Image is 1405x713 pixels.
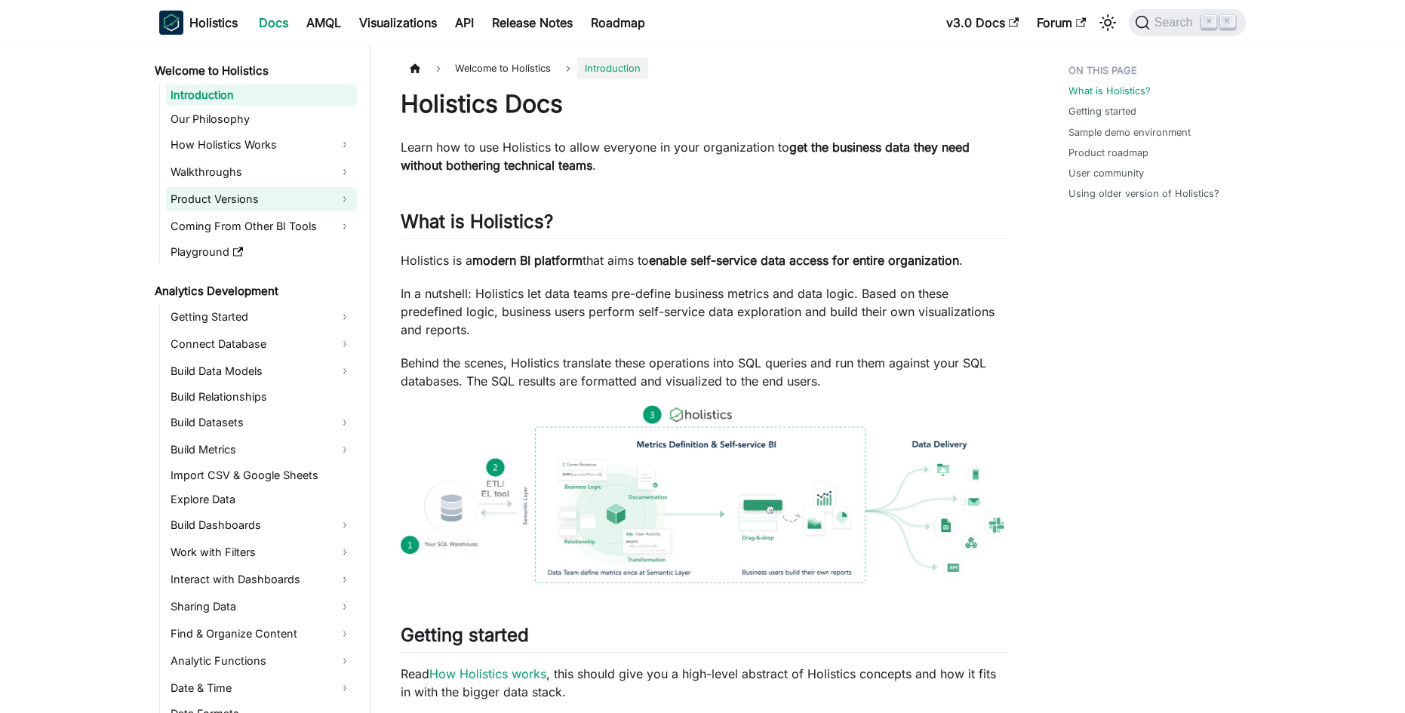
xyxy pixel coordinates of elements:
a: API [446,11,483,35]
a: Introduction [166,85,357,106]
a: Roadmap [582,11,654,35]
p: Learn how to use Holistics to allow everyone in your organization to . [401,138,1008,174]
a: HolisticsHolistics [159,11,238,35]
a: Product Versions [166,187,357,211]
strong: modern BI platform [472,253,583,268]
a: Explore Data [166,489,357,510]
span: Introduction [577,57,648,79]
span: Search [1150,16,1202,29]
h2: What is Holistics? [401,211,1008,239]
a: Build Dashboards [166,513,357,537]
a: Our Philosophy [166,109,357,130]
a: AMQL [297,11,350,35]
button: Switch between dark and light mode (currently light mode) [1096,11,1120,35]
strong: enable self-service data access for entire organization [649,253,959,268]
img: Holistics [159,11,183,35]
nav: Breadcrumbs [401,57,1008,79]
a: Analytics Development [150,281,357,302]
h1: Holistics Docs [401,89,1008,119]
a: Getting Started [166,305,357,329]
a: Welcome to Holistics [150,60,357,81]
p: Behind the scenes, Holistics translate these operations into SQL queries and run them against you... [401,354,1008,390]
span: Welcome to Holistics [447,57,558,79]
kbd: K [1220,15,1235,29]
a: Build Relationships [166,386,357,407]
a: Product roadmap [1068,146,1148,160]
a: Forum [1028,11,1095,35]
a: Coming From Other BI Tools [166,214,357,238]
a: Build Metrics [166,438,357,462]
a: How Holistics works [429,666,546,681]
b: Holistics [189,14,238,32]
a: Find & Organize Content [166,622,357,646]
p: Read , this should give you a high-level abstract of Holistics concepts and how it fits in with t... [401,665,1008,701]
a: Import CSV & Google Sheets [166,465,357,486]
a: What is Holistics? [1068,84,1151,98]
a: Sharing Data [166,595,357,619]
a: User community [1068,166,1144,180]
kbd: ⌘ [1201,15,1216,29]
a: Getting started [1068,104,1136,118]
a: Walkthroughs [166,160,357,184]
a: Analytic Functions [166,649,357,673]
a: v3.0 Docs [937,11,1028,35]
a: How Holistics Works [166,133,357,157]
a: Playground [166,241,357,263]
a: Interact with Dashboards [166,567,357,592]
a: Build Data Models [166,359,357,383]
h2: Getting started [401,624,1008,653]
a: Visualizations [350,11,446,35]
img: How Holistics fits in your Data Stack [401,405,1008,583]
a: Home page [401,57,429,79]
button: Search (Command+K) [1129,9,1246,36]
a: Build Datasets [166,410,357,435]
nav: Docs sidebar [144,45,370,713]
a: Release Notes [483,11,582,35]
a: Using older version of Holistics? [1068,186,1219,201]
p: In a nutshell: Holistics let data teams pre-define business metrics and data logic. Based on thes... [401,284,1008,339]
a: Docs [250,11,297,35]
p: Holistics is a that aims to . [401,251,1008,269]
a: Date & Time [166,676,357,700]
a: Sample demo environment [1068,125,1191,140]
a: Connect Database [166,332,357,356]
a: Work with Filters [166,540,357,564]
